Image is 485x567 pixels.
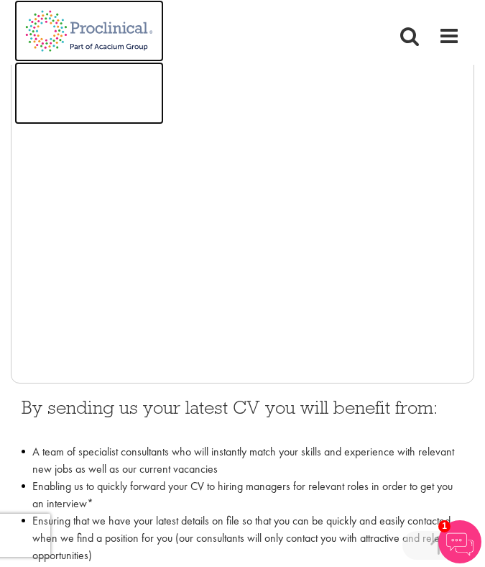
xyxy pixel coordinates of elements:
span: 1 [438,520,451,532]
img: Chatbot [438,520,481,563]
li: Enabling us to quickly forward your CV to hiring managers for relevant roles in order to get you ... [22,478,463,512]
h3: By sending us your latest CV you will benefit from: [22,398,463,436]
li: A team of specialist consultants who will instantly match your skills and experience with relevan... [22,443,463,478]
